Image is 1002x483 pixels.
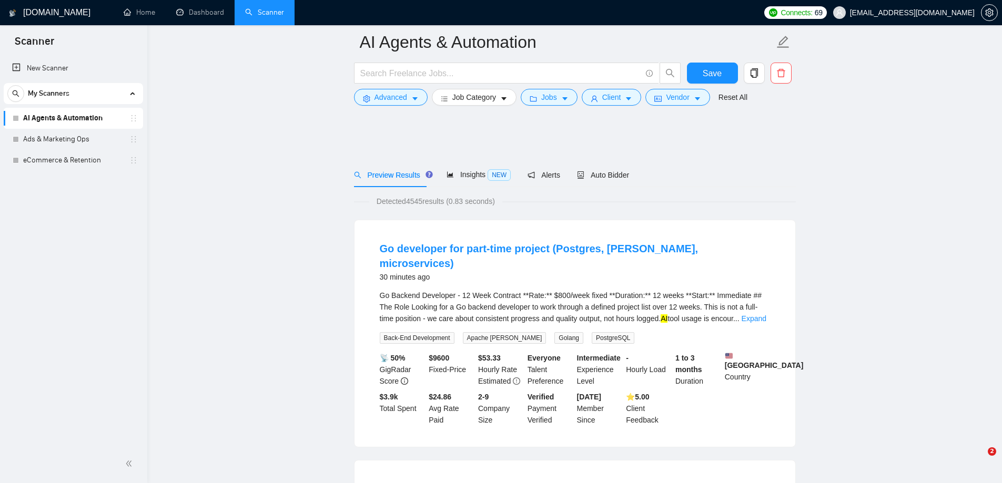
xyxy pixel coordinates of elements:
div: Experience Level [575,352,624,387]
b: [GEOGRAPHIC_DATA] [725,352,804,369]
span: holder [129,114,138,122]
b: ⭐️ 5.00 [626,393,649,401]
a: setting [981,8,998,17]
img: logo [9,5,16,22]
span: info-circle [646,70,653,77]
div: Company Size [476,391,525,426]
span: Scanner [6,34,63,56]
b: $ 3.9k [380,393,398,401]
img: upwork-logo.png [769,8,777,17]
div: Avg Rate Paid [427,391,476,426]
span: area-chart [447,171,454,178]
span: setting [363,95,370,102]
img: 🇺🇸 [725,352,733,359]
div: Duration [673,352,723,387]
b: 2-9 [478,393,489,401]
span: user [836,9,843,16]
button: userClientcaret-down [582,89,642,106]
div: Go Backend Developer - 12 Week Contract **Rate:** $800/week fixed **Duration:** 12 weeks **Start:... [380,290,770,324]
b: 📡 50% [380,354,406,362]
span: exclamation-circle [513,377,520,385]
a: New Scanner [12,58,135,79]
li: My Scanners [4,83,143,171]
span: Advanced [375,91,407,103]
button: folderJobscaret-down [521,89,578,106]
span: edit [776,35,790,49]
div: Talent Preference [525,352,575,387]
div: Hourly Load [624,352,673,387]
span: bars [441,95,448,102]
span: copy [744,68,764,78]
button: idcardVendorcaret-down [645,89,710,106]
span: Auto Bidder [577,171,629,179]
div: Hourly Rate [476,352,525,387]
button: search [7,85,24,102]
div: Total Spent [378,391,427,426]
div: Member Since [575,391,624,426]
span: caret-down [411,95,419,102]
a: searchScanner [245,8,284,17]
span: holder [129,156,138,165]
span: caret-down [625,95,632,102]
span: caret-down [561,95,569,102]
a: dashboardDashboard [176,8,224,17]
span: NEW [488,169,511,181]
span: Client [602,91,621,103]
b: Verified [528,393,554,401]
button: Save [687,63,738,84]
div: Fixed-Price [427,352,476,387]
span: Preview Results [354,171,430,179]
a: Ads & Marketing Ops [23,129,123,150]
span: Jobs [541,91,557,103]
span: caret-down [500,95,508,102]
span: info-circle [401,377,408,385]
span: Back-End Development [380,332,454,344]
span: setting [981,8,997,17]
span: idcard [654,95,662,102]
span: Estimated [478,377,511,385]
b: $ 9600 [429,354,449,362]
b: $ 53.33 [478,354,501,362]
div: 30 minutes ago [380,271,770,283]
span: Apache [PERSON_NAME] [463,332,546,344]
span: folder [530,95,537,102]
div: Client Feedback [624,391,673,426]
span: My Scanners [28,83,69,104]
li: New Scanner [4,58,143,79]
b: Everyone [528,354,561,362]
span: PostgreSQL [592,332,634,344]
b: $24.86 [429,393,451,401]
span: robot [577,171,584,179]
div: Country [723,352,772,387]
span: search [354,171,361,179]
span: search [660,68,680,78]
b: [DATE] [577,393,601,401]
button: setting [981,4,998,21]
span: notification [528,171,535,179]
span: Save [703,67,722,80]
span: 69 [815,7,823,18]
button: search [660,63,681,84]
span: Job Category [452,91,496,103]
button: barsJob Categorycaret-down [432,89,517,106]
b: 1 to 3 months [675,354,702,374]
b: Intermediate [577,354,621,362]
span: Vendor [666,91,689,103]
a: homeHome [124,8,155,17]
button: settingAdvancedcaret-down [354,89,428,106]
a: Go developer for part-time project (Postgres, [PERSON_NAME], microservices) [380,243,699,269]
iframe: Intercom live chat [966,447,991,472]
a: eCommerce & Retention [23,150,123,171]
span: 2 [988,447,996,456]
span: caret-down [694,95,701,102]
span: search [8,90,24,97]
div: Tooltip anchor [424,170,434,179]
span: user [591,95,598,102]
span: Insights [447,170,511,179]
a: AI Agents & Automation [23,108,123,129]
span: Detected 4545 results (0.83 seconds) [369,196,502,207]
div: GigRadar Score [378,352,427,387]
mark: AI [661,314,667,323]
span: holder [129,135,138,143]
div: Payment Verified [525,391,575,426]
